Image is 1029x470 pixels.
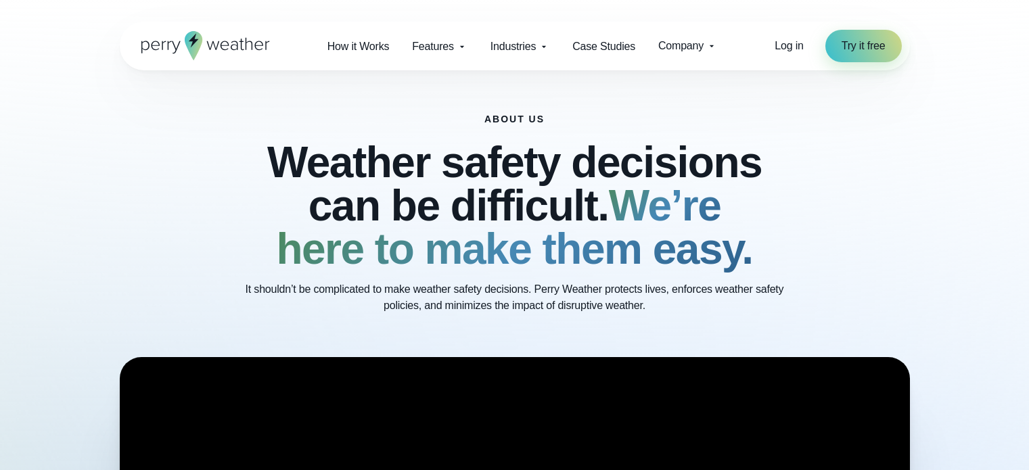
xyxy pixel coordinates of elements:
p: It shouldn’t be complicated to make weather safety decisions. Perry Weather protects lives, enfor... [244,281,785,314]
span: How it Works [327,39,390,55]
a: Case Studies [561,32,647,60]
h1: About Us [484,114,545,124]
span: Industries [490,39,536,55]
a: Try it free [825,30,902,62]
span: Try it free [842,38,886,54]
a: Log in [775,38,803,54]
a: How it Works [316,32,401,60]
span: Case Studies [572,39,635,55]
strong: We’re here to make them easy. [276,181,752,273]
span: Log in [775,40,803,51]
span: Features [412,39,454,55]
span: Company [658,38,704,54]
h2: Weather safety decisions can be difficult. [187,141,842,271]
